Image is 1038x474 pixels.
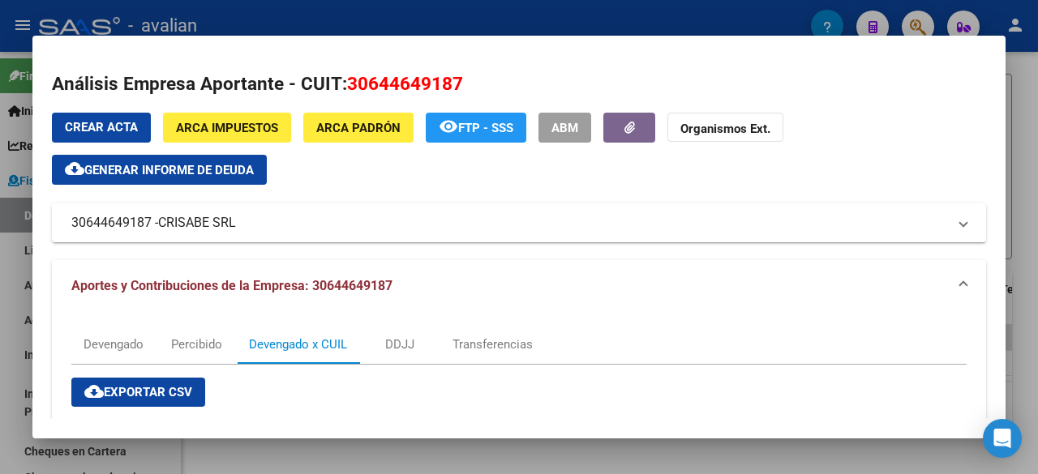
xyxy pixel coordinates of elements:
[667,113,783,143] button: Organismos Ext.
[426,113,526,143] button: FTP - SSS
[71,378,205,407] button: Exportar CSV
[52,260,986,312] mat-expansion-panel-header: Aportes y Contribuciones de la Empresa: 30644649187
[65,159,84,178] mat-icon: cloud_download
[176,121,278,135] span: ARCA Impuestos
[439,117,458,136] mat-icon: remove_red_eye
[347,73,463,94] span: 30644649187
[551,121,578,135] span: ABM
[303,113,414,143] button: ARCA Padrón
[983,419,1022,458] div: Open Intercom Messenger
[84,163,254,177] span: Generar informe de deuda
[158,213,236,233] span: CRISABE SRL
[71,278,392,293] span: Aportes y Contribuciones de la Empresa: 30644649187
[680,122,770,136] strong: Organismos Ext.
[171,335,222,353] div: Percibido
[71,213,947,233] mat-panel-title: 30644649187 -
[84,335,144,353] div: Devengado
[52,113,151,143] button: Crear Acta
[84,385,192,399] span: Exportar CSV
[249,335,347,353] div: Devengado x CUIL
[52,203,986,242] mat-expansion-panel-header: 30644649187 -CRISABE SRL
[538,113,591,143] button: ABM
[65,120,138,135] span: Crear Acta
[385,335,414,353] div: DDJJ
[52,70,986,98] h2: Análisis Empresa Aportante - CUIT:
[84,382,104,401] mat-icon: cloud_download
[458,121,513,135] span: FTP - SSS
[316,121,401,135] span: ARCA Padrón
[453,335,533,353] div: Transferencias
[163,113,291,143] button: ARCA Impuestos
[52,155,267,185] button: Generar informe de deuda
